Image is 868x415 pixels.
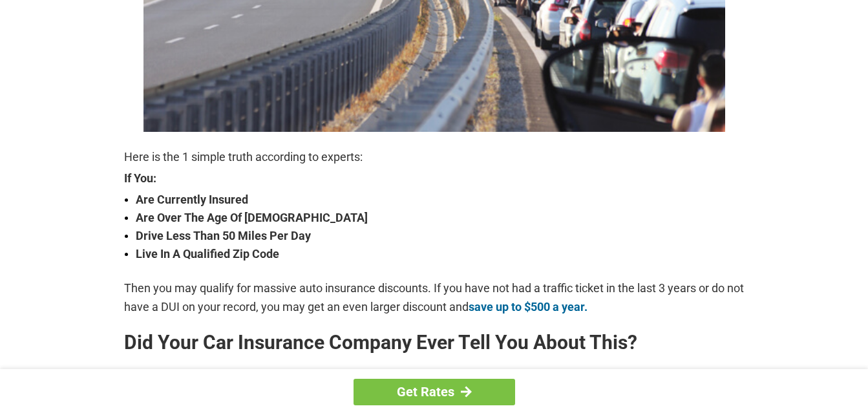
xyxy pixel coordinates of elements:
strong: Drive Less Than 50 Miles Per Day [136,227,745,245]
strong: Live In A Qualified Zip Code [136,245,745,263]
h2: Did Your Car Insurance Company Ever Tell You About This? [124,332,745,353]
strong: Are Currently Insured [136,191,745,209]
p: Then you may qualify for massive auto insurance discounts. If you have not had a traffic ticket i... [124,279,745,315]
strong: Are Over The Age Of [DEMOGRAPHIC_DATA] [136,209,745,227]
a: save up to $500 a year. [469,300,587,314]
strong: If You: [124,173,745,184]
p: Here is the 1 simple truth according to experts: [124,148,745,166]
a: Get Rates [354,379,515,405]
